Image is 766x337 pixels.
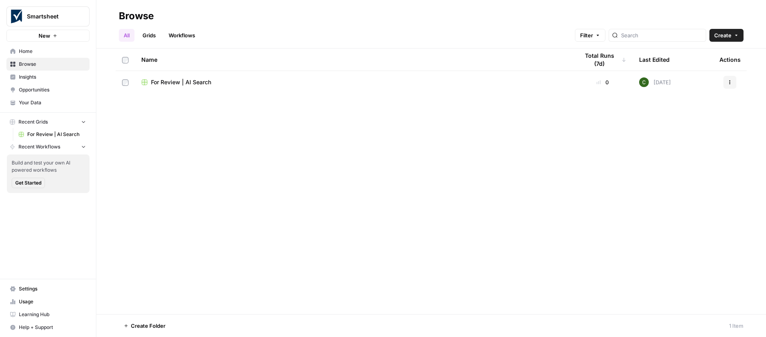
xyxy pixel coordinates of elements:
span: Learning Hub [19,311,86,318]
span: Get Started [15,179,41,187]
button: Help + Support [6,321,90,334]
span: Recent Workflows [18,143,60,150]
a: Browse [6,58,90,71]
span: Smartsheet [27,12,75,20]
button: Create [709,29,744,42]
button: Recent Workflows [6,141,90,153]
div: Actions [719,49,741,71]
a: Settings [6,282,90,295]
img: Smartsheet Logo [9,9,24,24]
span: For Review | AI Search [27,131,86,138]
a: For Review | AI Search [141,78,566,86]
div: Total Runs (7d) [579,49,626,71]
div: Name [141,49,566,71]
div: Browse [119,10,154,22]
a: Learning Hub [6,308,90,321]
span: Settings [19,285,86,292]
div: 1 Item [729,322,744,330]
a: Opportunities [6,83,90,96]
span: New [39,32,50,40]
span: Build and test your own AI powered workflows [12,159,85,174]
button: New [6,30,90,42]
div: Last Edited [639,49,670,71]
div: [DATE] [639,77,671,87]
span: Usage [19,298,86,305]
a: Home [6,45,90,58]
button: Filter [575,29,605,42]
button: Create Folder [119,319,170,332]
span: Create Folder [131,322,165,330]
span: Create [714,31,731,39]
a: All [119,29,134,42]
span: For Review | AI Search [151,78,211,86]
button: Get Started [12,178,45,188]
a: Workflows [164,29,200,42]
span: Filter [580,31,593,39]
span: Help + Support [19,324,86,331]
div: 0 [579,78,626,86]
input: Search [621,31,703,39]
a: Your Data [6,96,90,109]
button: Workspace: Smartsheet [6,6,90,26]
a: Insights [6,71,90,83]
img: 14qrvic887bnlg6dzgoj39zarp80 [639,77,649,87]
span: Home [19,48,86,55]
button: Recent Grids [6,116,90,128]
span: Insights [19,73,86,81]
span: Browse [19,61,86,68]
a: Grids [138,29,161,42]
span: Opportunities [19,86,86,93]
a: For Review | AI Search [15,128,90,141]
span: Recent Grids [18,118,48,126]
a: Usage [6,295,90,308]
span: Your Data [19,99,86,106]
